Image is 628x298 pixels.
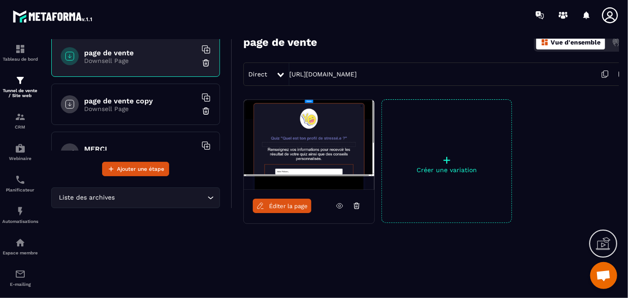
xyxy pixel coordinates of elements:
[253,199,311,213] a: Éditer la page
[202,58,211,67] img: trash
[2,187,38,192] p: Planificateur
[244,100,374,190] img: image
[551,39,601,46] p: Vue d'ensemble
[117,165,164,173] span: Ajouter une étape
[202,107,211,116] img: trash
[541,38,549,46] img: dashboard-orange.40269519.svg
[2,262,38,294] a: emailemailE-mailing
[13,8,94,24] img: logo
[84,97,197,105] h6: page de vente copy
[590,262,617,289] a: Ouvrir le chat
[2,282,38,287] p: E-mailing
[84,145,197,153] h6: MERCI
[2,125,38,129] p: CRM
[382,166,511,173] p: Créer une variation
[2,68,38,105] a: formationformationTunnel de vente / Site web
[15,111,26,122] img: formation
[2,219,38,224] p: Automatisations
[289,71,357,78] a: [URL][DOMAIN_NAME]
[2,168,38,199] a: schedulerschedulerPlanificateur
[57,193,117,203] span: Liste des archives
[269,203,308,209] span: Éditer la page
[15,174,26,185] img: scheduler
[612,38,620,46] img: actions.d6e523a2.png
[15,206,26,217] img: automations
[2,88,38,98] p: Tunnel de vente / Site web
[15,269,26,280] img: email
[51,187,220,208] div: Search for option
[15,143,26,154] img: automations
[382,154,511,166] p: +
[2,136,38,168] a: automationsautomationsWebinaire
[15,75,26,86] img: formation
[2,250,38,255] p: Espace membre
[84,105,197,112] p: Downsell Page
[2,37,38,68] a: formationformationTableau de bord
[248,71,267,78] span: Direct
[2,156,38,161] p: Webinaire
[102,162,169,176] button: Ajouter une étape
[84,57,197,64] p: Downsell Page
[84,49,197,57] h6: page de vente
[2,105,38,136] a: formationformationCRM
[243,36,317,49] h3: page de vente
[15,237,26,248] img: automations
[2,57,38,62] p: Tableau de bord
[15,44,26,54] img: formation
[2,231,38,262] a: automationsautomationsEspace membre
[117,193,205,203] input: Search for option
[2,199,38,231] a: automationsautomationsAutomatisations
